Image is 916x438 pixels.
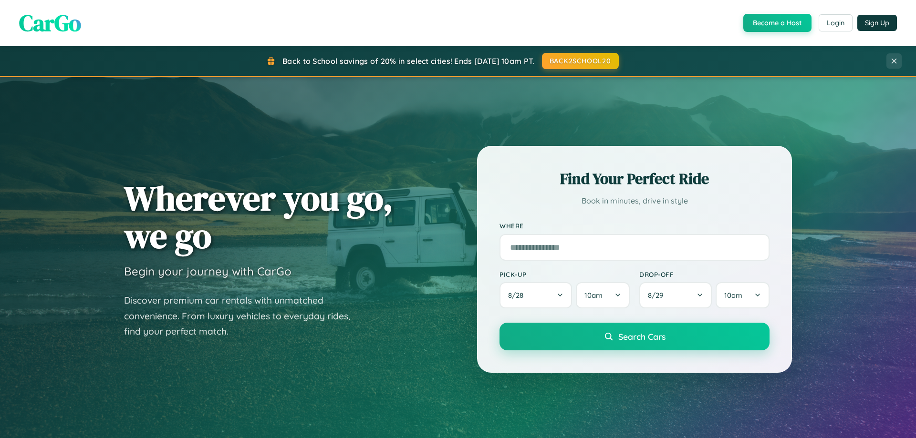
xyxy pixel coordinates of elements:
span: 10am [724,291,742,300]
label: Where [500,222,770,230]
span: Back to School savings of 20% in select cities! Ends [DATE] 10am PT. [282,56,534,66]
button: Login [819,14,853,31]
span: CarGo [19,7,81,39]
button: Search Cars [500,323,770,350]
button: 10am [716,282,770,308]
h1: Wherever you go, we go [124,179,393,255]
button: 8/28 [500,282,572,308]
span: 10am [584,291,603,300]
label: Pick-up [500,270,630,278]
span: 8 / 28 [508,291,528,300]
button: Become a Host [743,14,812,32]
label: Drop-off [639,270,770,278]
p: Book in minutes, drive in style [500,194,770,208]
button: Sign Up [857,15,897,31]
button: BACK2SCHOOL20 [542,53,619,69]
p: Discover premium car rentals with unmatched convenience. From luxury vehicles to everyday rides, ... [124,293,363,339]
span: Search Cars [618,331,666,342]
h3: Begin your journey with CarGo [124,264,291,278]
h2: Find Your Perfect Ride [500,168,770,189]
button: 8/29 [639,282,712,308]
span: 8 / 29 [648,291,668,300]
button: 10am [576,282,630,308]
